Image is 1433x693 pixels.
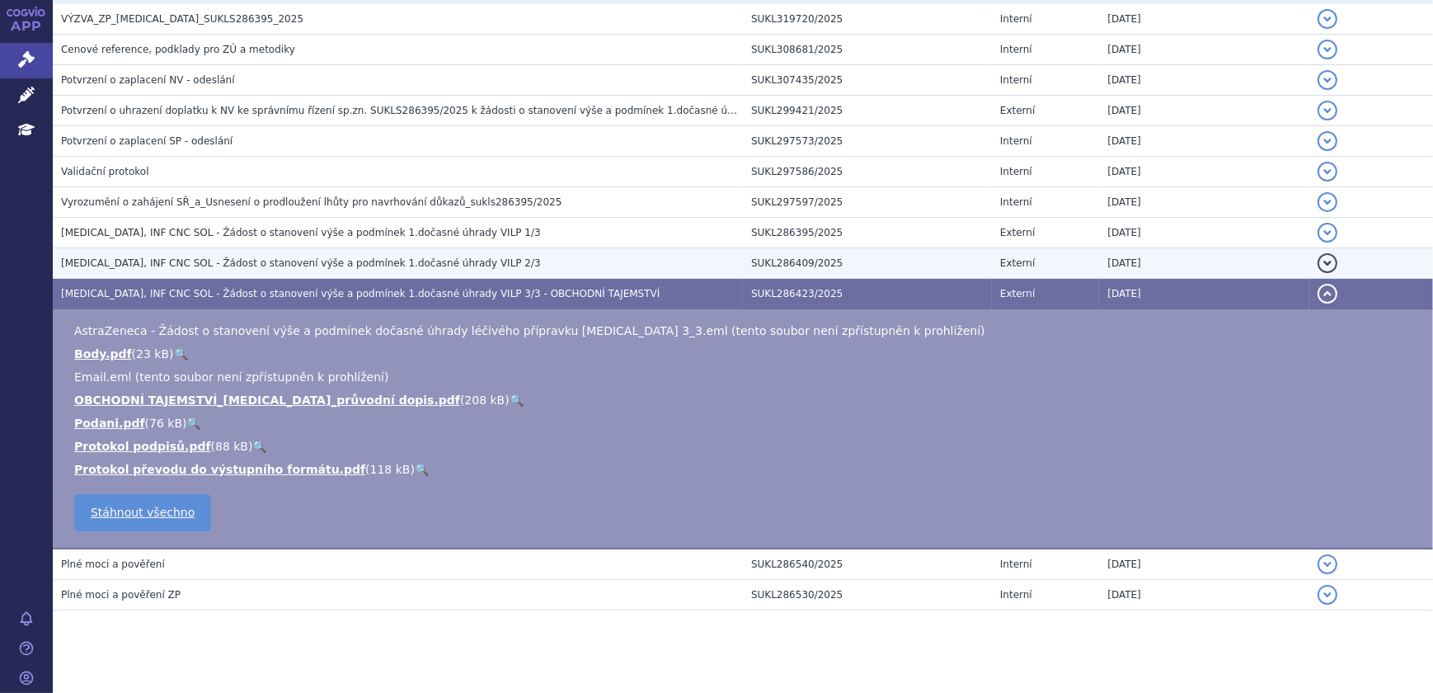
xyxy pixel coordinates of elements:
td: [DATE] [1099,187,1309,218]
td: SUKL286530/2025 [743,580,992,610]
td: [DATE] [1099,126,1309,157]
a: 🔍 [510,394,524,407]
span: IMFINZI, INF CNC SOL - Žádost o stanovení výše a podmínek 1.dočasné úhrady VILP 1/3 [61,227,541,238]
span: VÝZVA_ZP_IMFINZI_SUKLS286395_2025 [61,13,303,25]
td: [DATE] [1099,248,1309,279]
button: detail [1318,162,1337,181]
td: SUKL297573/2025 [743,126,992,157]
span: Interní [1000,559,1032,570]
li: ( ) [74,415,1417,431]
a: 🔍 [187,417,201,430]
span: Interní [1000,135,1032,147]
button: detail [1318,223,1337,243]
td: SUKL319720/2025 [743,4,992,35]
a: Podani.pdf [74,417,145,430]
td: SUKL286423/2025 [743,279,992,309]
td: SUKL286409/2025 [743,248,992,279]
td: [DATE] [1099,35,1309,65]
span: Potvrzení o zaplacení SP - odeslání [61,135,233,147]
a: 🔍 [415,463,429,476]
span: Plné moci a pověření [61,559,165,570]
td: [DATE] [1099,65,1309,96]
a: OBCHODNÍ TAJEMSTVÍ_[MEDICAL_DATA]_průvodní dopis.pdf [74,394,460,407]
button: detail [1318,192,1337,212]
td: [DATE] [1099,279,1309,309]
a: 🔍 [252,440,266,453]
td: SUKL297586/2025 [743,157,992,187]
td: SUKL308681/2025 [743,35,992,65]
td: SUKL297597/2025 [743,187,992,218]
span: Externí [1000,105,1035,116]
span: Email.eml (tento soubor není zpřístupněn k prohlížení) [74,370,388,384]
span: Interní [1000,589,1032,601]
button: detail [1318,284,1337,304]
span: Externí [1000,288,1035,299]
span: Validační protokol [61,166,149,177]
button: detail [1318,253,1337,273]
span: Plné moci a pověření ZP [61,589,181,601]
button: detail [1318,585,1337,605]
button: detail [1318,9,1337,29]
button: detail [1318,70,1337,90]
a: Body.pdf [74,347,132,361]
li: ( ) [74,392,1417,408]
span: 88 kB [215,440,248,453]
span: 118 kB [370,463,411,476]
span: Cenové reference, podklady pro ZÚ a metodiky [61,44,295,55]
span: Potvrzení o zaplacení NV - odeslání [61,74,235,86]
button: detail [1318,40,1337,59]
td: SUKL286540/2025 [743,549,992,580]
td: [DATE] [1099,96,1309,126]
a: 🔍 [174,347,188,361]
li: ( ) [74,461,1417,478]
a: Protokol podpisů.pdf [74,440,211,453]
td: SUKL286395/2025 [743,218,992,248]
li: ( ) [74,346,1417,362]
span: Interní [1000,44,1032,55]
span: Vyrozumění o zahájení SŘ_a_Usnesení o prodloužení lhůty pro navrhování důkazů_sukls286395/2025 [61,196,561,208]
span: IMFINZI, INF CNC SOL - Žádost o stanovení výše a podmínek 1.dočasné úhrady VILP 3/3 - OBCHODNÍ TA... [61,288,660,299]
a: Protokol převodu do výstupního formátu.pdf [74,463,365,476]
a: Stáhnout všechno [74,494,211,531]
td: SUKL299421/2025 [743,96,992,126]
span: Externí [1000,257,1035,269]
button: detail [1318,131,1337,151]
span: Interní [1000,74,1032,86]
button: detail [1318,554,1337,574]
button: detail [1318,101,1337,120]
td: [DATE] [1099,4,1309,35]
td: [DATE] [1099,157,1309,187]
li: ( ) [74,438,1417,455]
span: Externí [1000,227,1035,238]
span: Potvrzení o uhrazení doplatku k NV ke správnímu řízení sp.zn. SUKLS286395/2025 k žádosti o stanov... [61,105,889,116]
span: Interní [1000,166,1032,177]
td: [DATE] [1099,218,1309,248]
span: AstraZeneca - Žádost o stanovení výše a podmínek dočasné úhrady léčivého přípravku [MEDICAL_DATA]... [74,324,985,337]
span: 208 kB [464,394,505,407]
td: [DATE] [1099,549,1309,580]
span: 76 kB [149,417,182,430]
td: [DATE] [1099,580,1309,610]
span: Interní [1000,196,1032,208]
td: SUKL307435/2025 [743,65,992,96]
span: IMFINZI, INF CNC SOL - Žádost o stanovení výše a podmínek 1.dočasné úhrady VILP 2/3 [61,257,541,269]
span: 23 kB [136,347,169,361]
span: Interní [1000,13,1032,25]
